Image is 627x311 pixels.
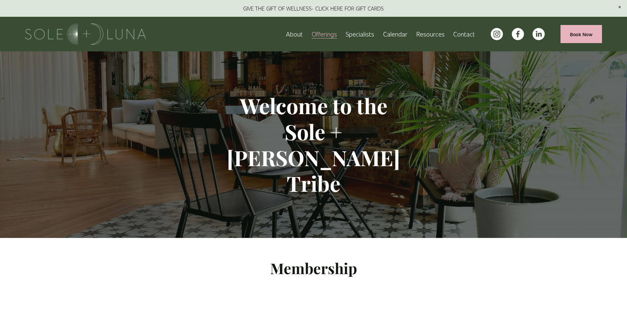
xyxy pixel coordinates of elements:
a: Calendar [383,28,407,40]
a: Contact [453,28,475,40]
span: Resources [416,29,445,39]
a: Book Now [561,25,602,43]
a: facebook-unauth [512,28,524,40]
a: Specialists [346,28,374,40]
span: Offerings [312,29,337,39]
a: About [286,28,303,40]
img: Sole + Luna [25,23,146,45]
a: folder dropdown [312,28,337,40]
h1: Welcome to the Sole + [PERSON_NAME] Tribe [198,93,429,196]
a: instagram-unauth [491,28,503,40]
a: LinkedIn [533,28,545,40]
a: folder dropdown [416,28,445,40]
h2: Membership [198,259,429,278]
